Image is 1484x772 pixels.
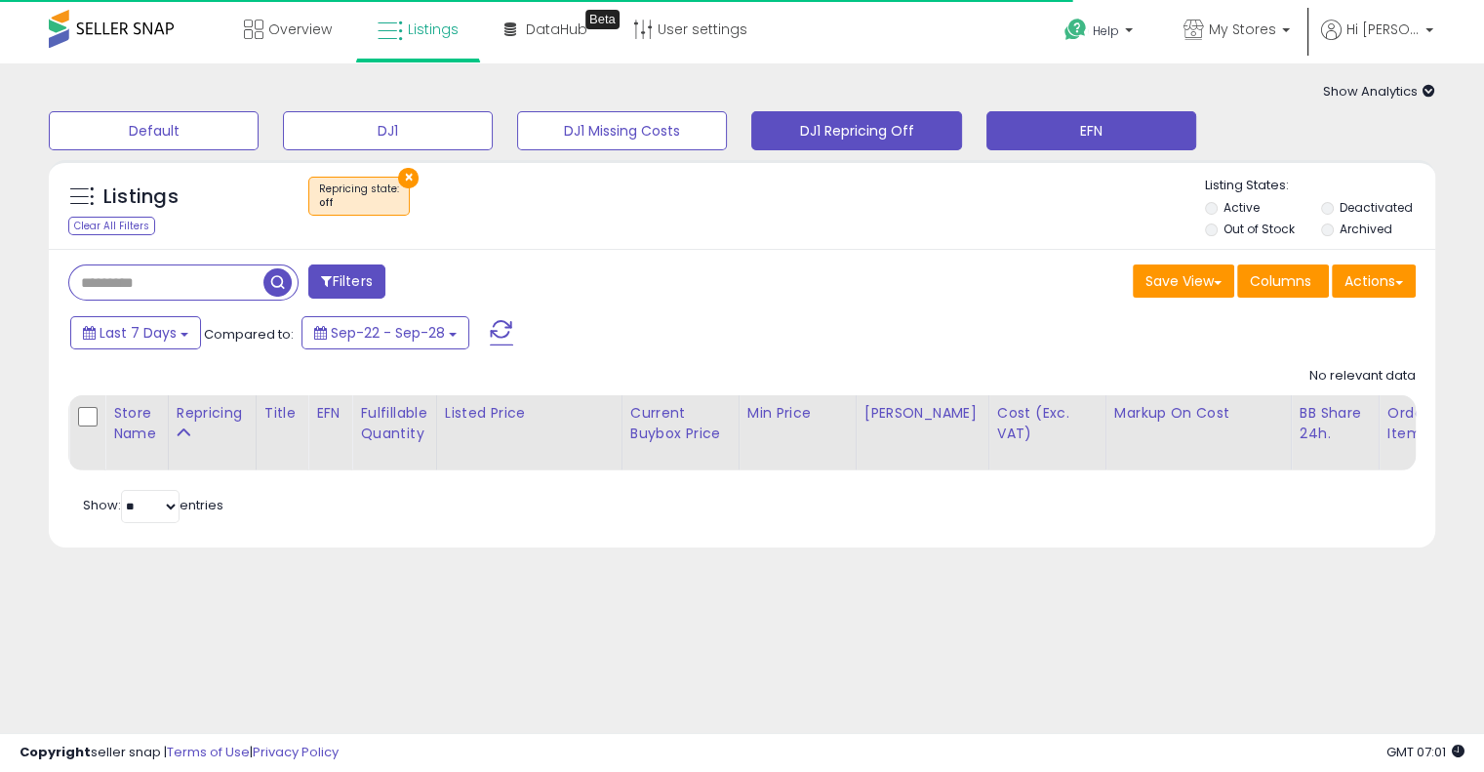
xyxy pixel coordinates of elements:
label: Archived [1339,221,1391,237]
div: [PERSON_NAME] [864,403,981,424]
span: My Stores [1209,20,1276,39]
div: seller snap | | [20,744,339,762]
th: The percentage added to the cost of goods (COGS) that forms the calculator for Min & Max prices. [1105,395,1291,470]
div: BB Share 24h. [1300,403,1371,444]
button: Sep-22 - Sep-28 [301,316,469,349]
p: Listing States: [1205,177,1435,195]
label: Active [1223,199,1260,216]
div: Markup on Cost [1114,403,1283,424]
label: Deactivated [1339,199,1412,216]
div: Listed Price [445,403,614,424]
span: 2025-10-6 07:01 GMT [1386,743,1464,761]
div: Title [264,403,300,424]
span: Show Analytics [1323,82,1435,101]
button: Filters [308,264,384,299]
button: DJ1 Repricing Off [751,111,961,150]
span: Sep-22 - Sep-28 [331,323,445,343]
div: Cost (Exc. VAT) [997,403,1098,444]
strong: Copyright [20,743,91,761]
span: Help [1093,22,1119,39]
span: Listings [408,20,459,39]
button: Default [49,111,259,150]
button: EFN [986,111,1196,150]
div: Current Buybox Price [630,403,731,444]
div: Ordered Items [1387,403,1459,444]
div: Tooltip anchor [585,10,620,29]
div: Clear All Filters [68,217,155,235]
button: DJ1 [283,111,493,150]
a: Privacy Policy [253,743,339,761]
span: Repricing state : [319,182,399,211]
div: No relevant data [1309,367,1416,386]
div: off [319,196,399,210]
a: Hi [PERSON_NAME] [1321,20,1433,63]
label: Out of Stock [1223,221,1295,237]
div: EFN [316,403,343,424]
i: Get Help [1063,18,1088,42]
button: Save View [1133,264,1234,298]
span: Compared to: [204,325,294,344]
button: Actions [1332,264,1416,298]
div: Min Price [747,403,848,424]
button: Last 7 Days [70,316,201,349]
div: Fulfillable Quantity [360,403,427,444]
div: Repricing [177,403,248,424]
span: Columns [1250,271,1311,291]
span: Show: entries [83,496,223,514]
button: DJ1 Missing Costs [517,111,727,150]
a: Help [1049,3,1152,63]
span: Last 7 Days [100,323,177,343]
a: Terms of Use [167,743,250,761]
span: Hi [PERSON_NAME] [1346,20,1420,39]
span: DataHub [526,20,587,39]
h5: Listings [103,183,179,211]
button: Columns [1237,264,1329,298]
div: Store Name [113,403,160,444]
button: × [398,168,419,188]
span: Overview [268,20,332,39]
